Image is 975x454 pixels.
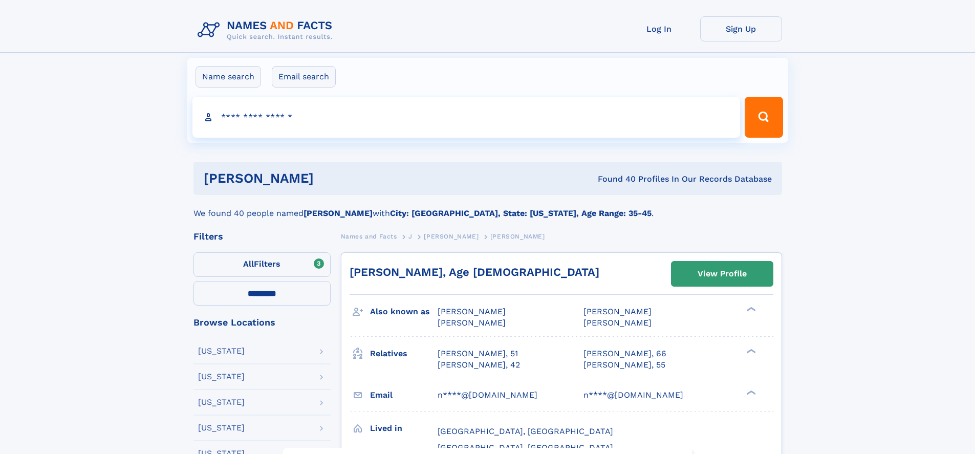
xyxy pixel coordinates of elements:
[424,233,479,240] span: [PERSON_NAME]
[583,348,666,359] a: [PERSON_NAME], 66
[438,348,518,359] a: [PERSON_NAME], 51
[408,230,413,243] a: J
[744,389,756,396] div: ❯
[744,306,756,313] div: ❯
[198,398,245,406] div: [US_STATE]
[341,230,397,243] a: Names and Facts
[272,66,336,88] label: Email search
[193,252,331,277] label: Filters
[198,347,245,355] div: [US_STATE]
[700,16,782,41] a: Sign Up
[438,443,613,452] span: [GEOGRAPHIC_DATA], [GEOGRAPHIC_DATA]
[370,386,438,404] h3: Email
[193,232,331,241] div: Filters
[698,262,747,286] div: View Profile
[490,233,545,240] span: [PERSON_NAME]
[745,97,783,138] button: Search Button
[193,195,782,220] div: We found 40 people named with .
[424,230,479,243] a: [PERSON_NAME]
[198,424,245,432] div: [US_STATE]
[390,208,652,218] b: City: [GEOGRAPHIC_DATA], State: [US_STATE], Age Range: 35-45
[456,174,772,185] div: Found 40 Profiles In Our Records Database
[350,266,599,278] a: [PERSON_NAME], Age [DEMOGRAPHIC_DATA]
[196,66,261,88] label: Name search
[583,307,652,316] span: [PERSON_NAME]
[438,318,506,328] span: [PERSON_NAME]
[370,345,438,362] h3: Relatives
[744,348,756,354] div: ❯
[304,208,373,218] b: [PERSON_NAME]
[193,318,331,327] div: Browse Locations
[583,359,665,371] a: [PERSON_NAME], 55
[438,426,613,436] span: [GEOGRAPHIC_DATA], [GEOGRAPHIC_DATA]
[192,97,741,138] input: search input
[583,318,652,328] span: [PERSON_NAME]
[370,420,438,437] h3: Lived in
[408,233,413,240] span: J
[243,259,254,269] span: All
[438,359,520,371] a: [PERSON_NAME], 42
[370,303,438,320] h3: Also known as
[618,16,700,41] a: Log In
[193,16,341,44] img: Logo Names and Facts
[671,262,773,286] a: View Profile
[438,307,506,316] span: [PERSON_NAME]
[204,172,456,185] h1: [PERSON_NAME]
[198,373,245,381] div: [US_STATE]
